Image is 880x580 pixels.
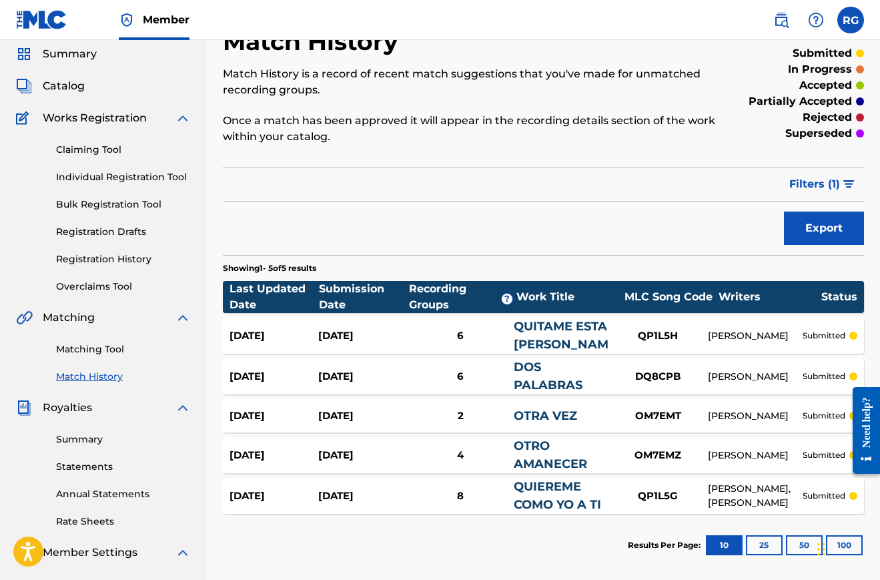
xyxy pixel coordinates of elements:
div: [DATE] [230,489,318,504]
div: DQ8CPB [608,369,708,384]
p: submitted [803,370,845,382]
img: expand [175,310,191,326]
img: Works Registration [16,110,33,126]
img: expand [175,110,191,126]
p: partially accepted [749,93,852,109]
button: Filters (1) [781,168,864,201]
div: User Menu [837,7,864,33]
span: Catalog [43,78,85,94]
div: Submission Date [319,281,408,313]
div: [DATE] [230,328,318,344]
iframe: Resource Center [843,376,880,486]
div: MLC Song Code [618,289,719,305]
img: expand [175,400,191,416]
a: Overclaims Tool [56,280,191,294]
p: Once a match has been approved it will appear in the recording details section of the work within... [223,113,717,145]
a: Summary [56,432,191,447]
div: Work Title [516,289,618,305]
div: QP1L5G [608,489,708,504]
div: OM7EMT [608,408,708,424]
span: Royalties [43,400,92,416]
a: Bulk Registration Tool [56,198,191,212]
div: OM7EMZ [608,448,708,463]
span: ? [502,294,512,304]
div: [PERSON_NAME] [708,409,803,423]
a: Individual Registration Tool [56,170,191,184]
p: Results Per Page: [628,539,704,551]
div: [DATE] [230,408,318,424]
p: superseded [785,125,852,141]
a: CatalogCatalog [16,78,85,94]
div: [DATE] [318,489,407,504]
div: [DATE] [318,328,407,344]
div: Recording Groups [409,281,516,313]
a: Registration Drafts [56,225,191,239]
a: SummarySummary [16,46,97,62]
div: 8 [407,489,514,504]
div: [DATE] [318,369,407,384]
a: Registration History [56,252,191,266]
div: QP1L5H [608,328,708,344]
a: Matching Tool [56,342,191,356]
img: expand [175,545,191,561]
span: Member [143,12,189,27]
img: MLC Logo [16,10,67,29]
button: 10 [706,535,743,555]
a: Statements [56,460,191,474]
div: 6 [407,369,514,384]
div: Writers [719,289,821,305]
p: submitted [793,45,852,61]
div: [DATE] [230,448,318,463]
a: Public Search [768,7,795,33]
img: search [773,12,789,28]
div: Drag [817,529,825,569]
div: [PERSON_NAME] [708,329,803,343]
img: filter [843,180,855,188]
div: [PERSON_NAME] [708,370,803,384]
img: help [808,12,824,28]
a: QUIEREME COMO YO A TI [514,479,601,512]
span: Matching [43,310,95,326]
button: Export [784,212,864,245]
a: Rate Sheets [56,515,191,529]
img: Catalog [16,78,32,94]
div: 6 [407,328,514,344]
img: Summary [16,46,32,62]
div: Last Updated Date [230,281,319,313]
div: [DATE] [318,448,407,463]
p: submitted [803,410,845,422]
div: 4 [407,448,514,463]
span: Summary [43,46,97,62]
div: Status [821,289,857,305]
p: accepted [799,77,852,93]
img: Royalties [16,400,32,416]
span: Filters ( 1 ) [789,176,840,192]
p: Showing 1 - 5 of 5 results [223,262,316,274]
img: Matching [16,310,33,326]
iframe: Chat Widget [813,516,880,580]
div: Help [803,7,829,33]
span: Works Registration [43,110,147,126]
p: submitted [803,490,845,502]
div: [PERSON_NAME], [PERSON_NAME] [708,482,803,510]
p: Match History is a record of recent match suggestions that you've made for unmatched recording gr... [223,66,717,98]
h2: Match History [223,27,405,57]
a: Match History [56,370,191,384]
p: submitted [803,449,845,461]
a: DOS PALABRAS [514,360,582,392]
div: 2 [407,408,514,424]
div: [DATE] [318,408,407,424]
p: submitted [803,330,845,342]
div: [PERSON_NAME] [708,449,803,463]
span: Member Settings [43,545,137,561]
img: Top Rightsholder [119,12,135,28]
a: QUITAME ESTA [PERSON_NAME] [514,319,621,352]
button: 25 [746,535,783,555]
p: rejected [803,109,852,125]
a: Annual Statements [56,487,191,501]
a: OTRA VEZ [514,408,577,423]
a: OTRO AMANECER [514,439,587,471]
